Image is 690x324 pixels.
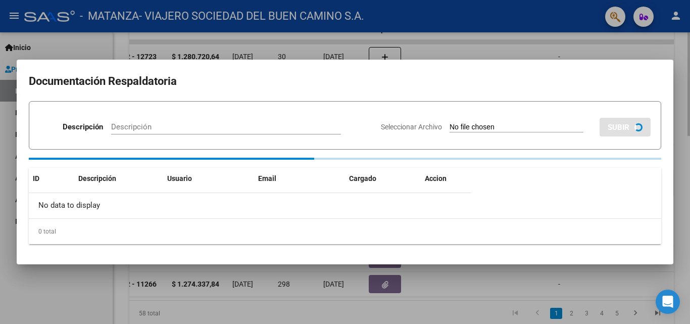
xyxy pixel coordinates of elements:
[258,174,276,182] span: Email
[78,174,116,182] span: Descripción
[656,290,680,314] div: Open Intercom Messenger
[29,193,471,218] div: No data to display
[381,123,442,131] span: Seleccionar Archivo
[163,168,254,190] datatable-header-cell: Usuario
[29,72,661,91] h2: Documentación Respaldatoria
[74,168,163,190] datatable-header-cell: Descripción
[425,174,447,182] span: Accion
[349,174,376,182] span: Cargado
[254,168,345,190] datatable-header-cell: Email
[33,174,39,182] span: ID
[600,118,651,136] button: SUBIR
[29,168,74,190] datatable-header-cell: ID
[608,123,629,132] span: SUBIR
[63,121,103,133] p: Descripción
[345,168,421,190] datatable-header-cell: Cargado
[167,174,192,182] span: Usuario
[29,219,661,244] div: 0 total
[421,168,471,190] datatable-header-cell: Accion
